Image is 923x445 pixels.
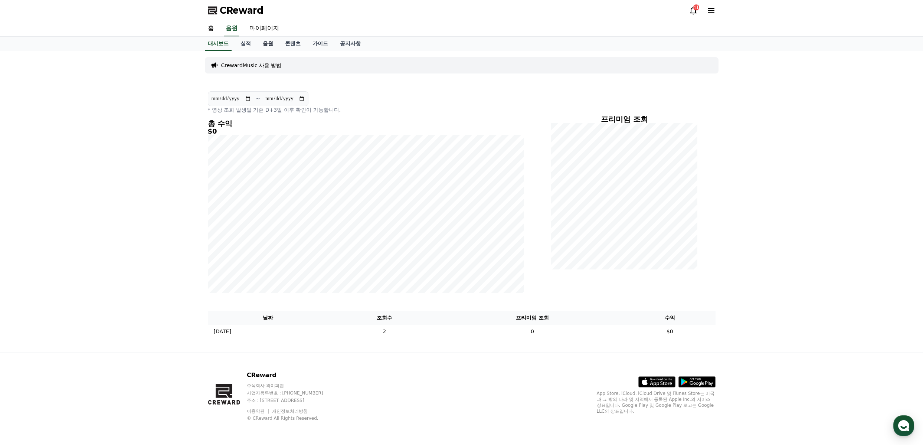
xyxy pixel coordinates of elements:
a: 41 [689,6,698,15]
p: 사업자등록번호 : [PHONE_NUMBER] [247,390,337,396]
h4: 프리미엄 조회 [551,115,698,123]
a: 개인정보처리방침 [272,409,308,414]
th: 프리미엄 조회 [441,311,624,325]
a: 홈 [2,235,49,254]
a: CrewardMusic 사용 방법 [221,62,282,69]
a: 대화 [49,235,96,254]
a: 공지사항 [334,37,367,51]
td: 2 [328,325,441,338]
h4: 총 수익 [208,120,524,128]
p: [DATE] [214,328,231,336]
th: 날짜 [208,311,328,325]
p: © CReward All Rights Reserved. [247,415,337,421]
a: 음원 [224,21,239,36]
span: 홈 [23,246,28,252]
a: 음원 [257,37,279,51]
p: 주소 : [STREET_ADDRESS] [247,397,337,403]
a: 가이드 [307,37,334,51]
td: $0 [624,325,716,338]
a: 실적 [235,37,257,51]
span: 설정 [115,246,124,252]
a: 이용약관 [247,409,270,414]
a: 홈 [202,21,220,36]
th: 수익 [624,311,716,325]
a: CReward [208,4,264,16]
a: 대시보드 [205,37,232,51]
a: 마이페이지 [243,21,285,36]
span: CReward [220,4,264,16]
a: 콘텐츠 [279,37,307,51]
a: 설정 [96,235,143,254]
p: ~ [256,94,261,103]
p: * 영상 조회 발생일 기준 D+3일 이후 확인이 가능합니다. [208,106,524,114]
p: CReward [247,371,337,380]
span: 대화 [68,247,77,253]
p: 주식회사 와이피랩 [247,383,337,389]
p: App Store, iCloud, iCloud Drive 및 iTunes Store는 미국과 그 밖의 나라 및 지역에서 등록된 Apple Inc.의 서비스 상표입니다. Goo... [597,390,716,414]
td: 0 [441,325,624,338]
th: 조회수 [328,311,441,325]
h5: $0 [208,128,524,135]
div: 41 [693,4,699,10]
